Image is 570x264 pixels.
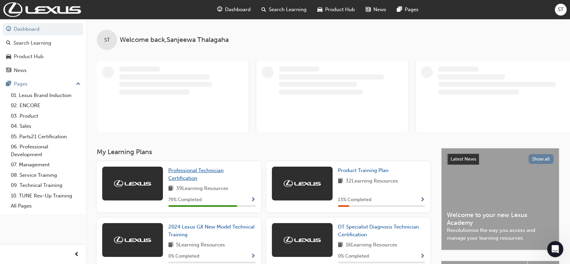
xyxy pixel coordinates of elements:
img: Trak [284,180,321,187]
a: 10. TUNE Rev-Up Training [8,191,83,201]
img: logo [13,13,72,24]
span: guage-icon [217,5,222,14]
span: Welcome back , Sanjeewa Thalagaha [120,36,229,44]
span: prev-icon [74,250,79,259]
div: News [14,67,27,74]
span: car-icon [317,5,322,14]
button: Show Progress [420,196,425,204]
img: Trak [284,237,321,243]
p: How can we help? [13,71,121,82]
a: 05. Parts21 Certification [8,131,83,142]
a: Professional Technician Certification [168,167,256,182]
button: Show all [529,154,554,164]
a: Product Training Plan [338,167,391,174]
span: book-icon [338,177,343,186]
a: All Pages [8,201,83,211]
span: ST [104,36,110,44]
span: Show Progress [420,197,425,203]
a: 02. ENCORE [8,100,83,111]
a: guage-iconDashboard [212,3,256,17]
button: Show Progress [251,196,256,204]
span: 16 Learning Resources [346,241,397,249]
a: car-iconProduct Hub [312,3,360,17]
span: news-icon [366,5,371,14]
span: 13 % Completed [338,196,371,204]
span: 32 Learning Resources [346,177,398,186]
button: DashboardSearch LearningProduct HubNews [3,22,83,78]
a: 07. Management [8,160,83,170]
span: car-icon [6,54,11,60]
span: pages-icon [397,5,402,14]
span: 79 % Completed [168,196,202,204]
div: Product Hub [14,53,44,61]
a: Latest NewsShow all [447,154,553,165]
div: Close [116,11,128,23]
span: up-icon [76,80,81,89]
span: news-icon [6,68,11,74]
h3: My Learning Plans [97,148,430,156]
a: search-iconSearch Learning [256,3,312,17]
a: Latest NewsShow allWelcome to your new Lexus AcademyRevolutionise the way you access and manage y... [441,148,559,250]
a: DT Specialist Diagnosis Technician Certification [338,223,425,238]
span: Revolutionise the way you access and manage your learning resources. [447,226,553,242]
a: pages-iconPages [392,3,424,17]
span: Dashboard [225,6,251,14]
span: guage-icon [6,26,11,32]
span: Show Progress [251,197,256,203]
a: Product Hub [3,50,83,63]
button: Pages [3,78,83,90]
span: Pages [405,6,419,14]
button: Show Progress [420,252,425,261]
a: 08. Service Training [8,170,83,181]
span: 39 Learning Resources [176,185,228,193]
a: 04. Sales [8,121,83,131]
span: Professional Technician Certification [168,167,224,181]
div: Send us a message [14,97,113,104]
span: search-icon [6,40,11,46]
div: Pages [14,80,28,88]
span: 0 % Completed [338,253,369,260]
span: Home [26,219,41,223]
button: Show Progress [251,252,256,261]
span: Product Hub [325,6,355,14]
span: Messages [90,219,113,223]
span: pages-icon [6,81,11,87]
button: Messages [67,202,135,229]
div: We'll be back online [DATE] [14,104,113,111]
span: search-icon [261,5,266,14]
div: Profile image for Trak [92,11,105,24]
span: Show Progress [251,254,256,260]
div: Send us a messageWe'll be back online [DATE] [7,91,128,117]
img: Trak [114,180,151,187]
a: News [3,64,83,77]
span: 5 Learning Resources [176,241,225,249]
a: 03. Product [8,111,83,121]
span: Welcome to your new Lexus Academy [447,211,553,226]
span: book-icon [168,241,173,249]
span: 0 % Completed [168,253,199,260]
a: news-iconNews [360,3,392,17]
a: 06. Professional Development [8,142,83,160]
span: DT Specialist Diagnosis Technician Certification [338,224,419,238]
span: book-icon [338,241,343,249]
a: 01. Lexus Brand Induction [8,90,83,101]
span: Search Learning [269,6,307,14]
span: ST [558,6,564,14]
a: 09. Technical Training [8,180,83,191]
button: ST [555,4,567,16]
span: Show Progress [420,254,425,260]
a: Search Learning [3,37,83,49]
span: Product Training Plan [338,167,389,173]
div: Search Learning [13,39,51,47]
img: Trak [114,237,151,243]
img: Trak [3,2,81,17]
p: Hi [PERSON_NAME] 👋 [13,48,121,71]
span: book-icon [168,185,173,193]
span: News [373,6,386,14]
a: 2024 Lexus GX New Model Technical Training [168,223,256,238]
span: 2024 Lexus GX New Model Technical Training [168,224,255,238]
a: Dashboard [3,23,83,35]
span: Latest News [451,156,476,162]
